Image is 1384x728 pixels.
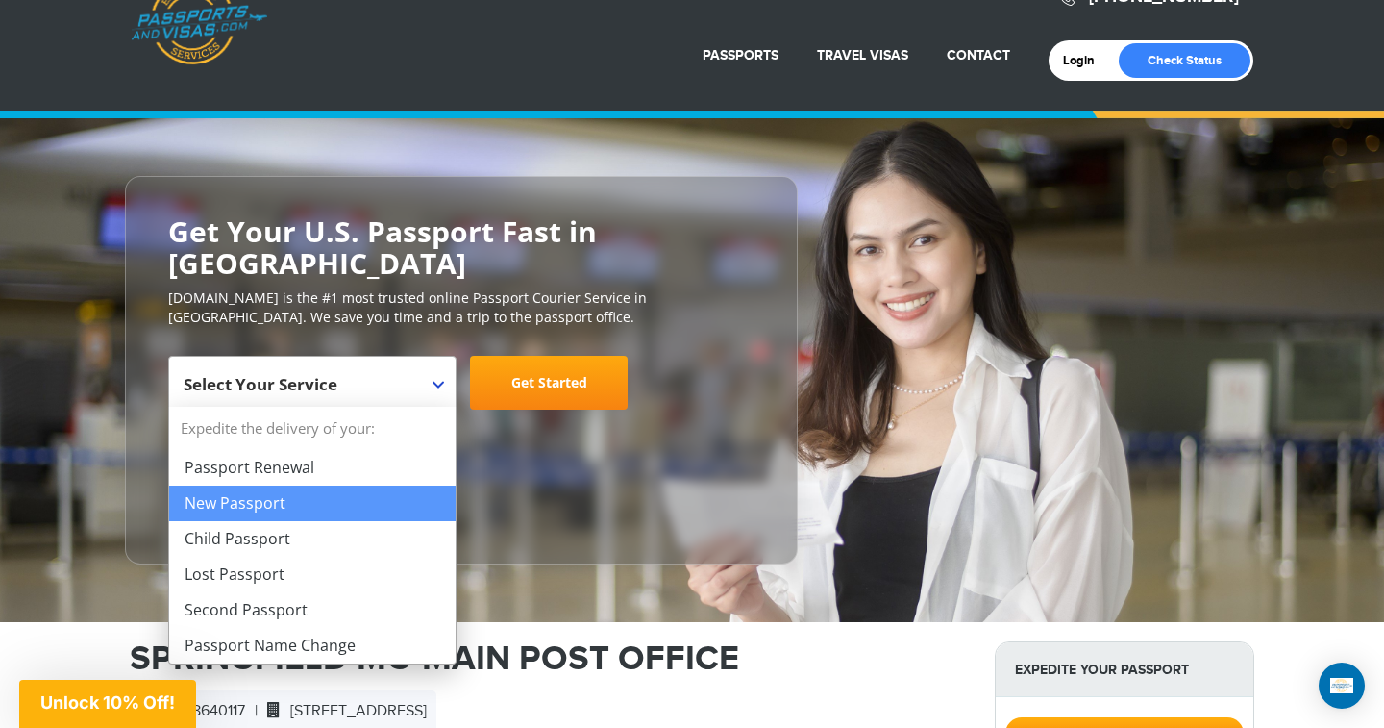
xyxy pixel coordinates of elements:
[169,450,456,486] li: Passport Renewal
[1119,43,1250,78] a: Check Status
[168,289,754,327] p: [DOMAIN_NAME] is the #1 most trusted online Passport Courier Service in [GEOGRAPHIC_DATA]. We sav...
[169,628,456,664] li: Passport Name Change
[168,356,457,410] span: Select Your Service
[996,642,1253,697] strong: Expedite Your Passport
[1063,53,1108,68] a: Login
[40,692,175,713] span: Unlock 10% Off!
[168,419,754,439] span: Starting at $199 + government fees
[19,680,196,728] div: Unlock 10% Off!
[947,47,1010,63] a: Contact
[169,407,456,664] li: Expedite the delivery of your:
[169,592,456,628] li: Second Passport
[169,557,456,592] li: Lost Passport
[184,373,337,395] span: Select Your Service
[169,521,456,557] li: Child Passport
[817,47,908,63] a: Travel Visas
[1319,663,1365,709] div: Open Intercom Messenger
[169,407,456,450] strong: Expedite the delivery of your:
[168,215,754,279] h2: Get Your U.S. Passport Fast in [GEOGRAPHIC_DATA]
[703,47,778,63] a: Passports
[470,356,628,410] a: Get Started
[169,486,456,521] li: New Passport
[130,641,966,676] h1: SPRINGFIELD MO MAIN POST OFFICE
[184,364,436,417] span: Select Your Service
[258,702,427,720] span: [STREET_ADDRESS]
